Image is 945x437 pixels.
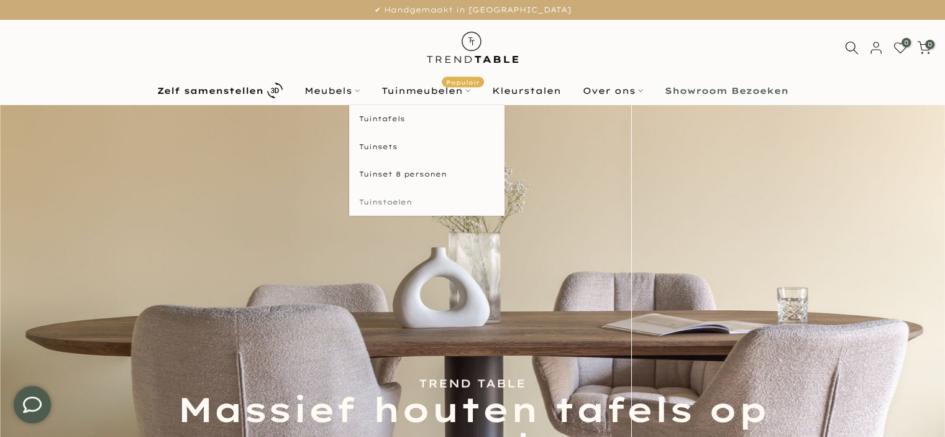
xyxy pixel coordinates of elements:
[349,105,504,133] a: Tuintafels
[654,83,799,98] a: Showroom Bezoeken
[481,83,572,98] a: Kleurstalen
[349,188,504,216] a: Tuinstoelen
[16,3,929,17] p: ✔ Handgemaakt in [GEOGRAPHIC_DATA]
[893,41,907,55] a: 0
[442,76,484,87] span: Populair
[418,20,527,75] img: trend-table
[902,38,911,47] span: 0
[349,133,504,161] a: Tuinsets
[572,83,654,98] a: Over ons
[665,86,788,95] b: Showroom Bezoeken
[157,86,263,95] b: Zelf samenstellen
[1,374,63,436] iframe: toggle-frame
[370,83,481,98] a: TuinmeubelenPopulair
[917,41,931,55] a: 0
[146,80,293,101] a: Zelf samenstellen
[349,160,504,188] a: Tuinset 8 personen
[293,83,370,98] a: Meubels
[925,40,934,49] span: 0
